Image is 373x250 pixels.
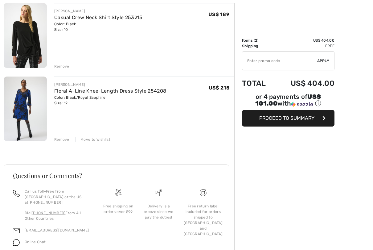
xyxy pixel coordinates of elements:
[54,15,143,20] a: Casual Crew Neck Shirt Style 253215
[317,58,330,64] span: Apply
[31,211,65,215] a: [PHONE_NUMBER]
[291,102,313,107] img: Sezzle
[200,189,207,196] img: Free shipping on orders over $99
[54,137,69,142] div: Remove
[275,43,334,49] td: Free
[54,95,166,106] div: Color: Black/Royal Sapphire Size: 12
[115,189,121,196] img: Free shipping on orders over $99
[13,227,20,234] img: email
[103,203,133,215] div: Free shipping on orders over $99
[259,115,314,121] span: Proceed to Summary
[275,73,334,94] td: US$ 404.00
[184,203,223,237] div: Free return label included for orders shipped to [GEOGRAPHIC_DATA] and [GEOGRAPHIC_DATA]
[54,64,69,69] div: Remove
[255,38,257,43] span: 2
[242,73,275,94] td: Total
[255,93,321,107] span: US$ 101.00
[13,239,20,246] img: chat
[75,137,110,142] div: Move to Wishlist
[242,43,275,49] td: Shipping
[209,85,229,91] span: US$ 215
[25,189,91,205] p: Call us Toll-Free from [GEOGRAPHIC_DATA] or the US at
[242,52,317,70] input: Promo code
[208,11,229,17] span: US$ 189
[155,189,162,196] img: Delivery is a breeze since we pay the duties!
[29,200,63,205] a: [PHONE_NUMBER]
[25,210,91,221] p: Dial From All Other Countries
[13,173,220,179] h3: Questions or Comments?
[25,240,46,244] span: Online Chat
[4,3,47,68] img: Casual Crew Neck Shirt Style 253215
[242,94,334,108] div: or 4 payments of with
[275,38,334,43] td: US$ 404.00
[242,110,334,127] button: Proceed to Summary
[54,88,166,94] a: Floral A-Line Knee-Length Dress Style 254208
[25,228,89,232] a: [EMAIL_ADDRESS][DOMAIN_NAME]
[13,190,20,197] img: call
[143,203,174,220] div: Delivery is a breeze since we pay the duties!
[54,21,143,32] div: Color: Black Size: 10
[242,38,275,43] td: Items ( )
[242,94,334,110] div: or 4 payments ofUS$ 101.00withSezzle Click to learn more about Sezzle
[54,82,166,87] div: [PERSON_NAME]
[4,77,47,141] img: Floral A-Line Knee-Length Dress Style 254208
[54,8,143,14] div: [PERSON_NAME]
